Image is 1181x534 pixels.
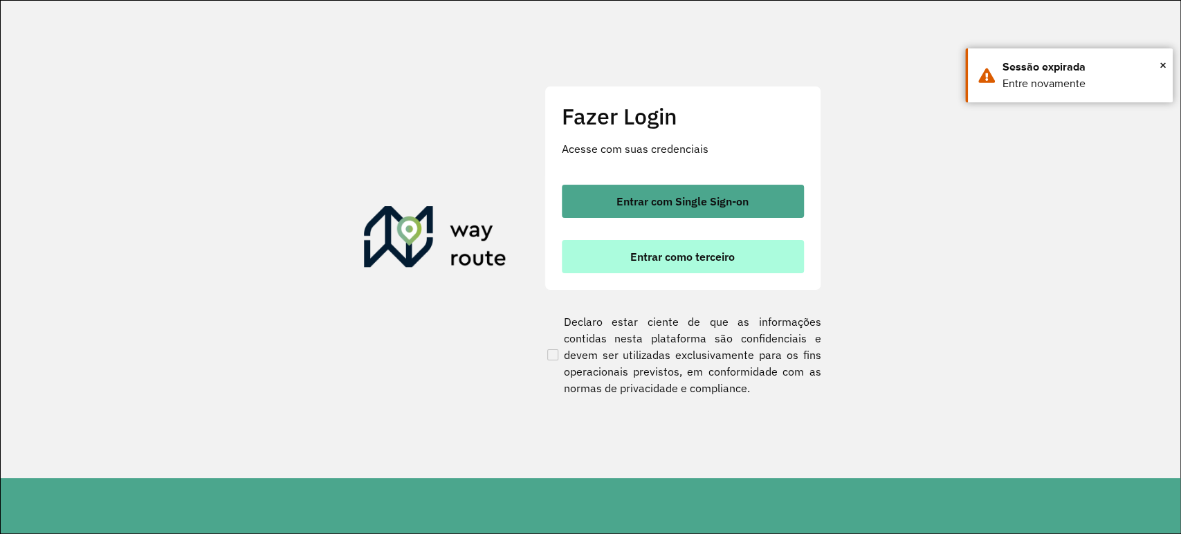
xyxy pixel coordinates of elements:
[1160,55,1166,75] button: Close
[544,313,821,396] label: Declaro estar ciente de que as informações contidas nesta plataforma são confidenciais e devem se...
[562,240,804,273] button: button
[616,196,749,207] span: Entrar com Single Sign-on
[364,206,506,273] img: Roteirizador AmbevTech
[630,251,735,262] span: Entrar como terceiro
[562,103,804,129] h2: Fazer Login
[1003,75,1162,92] div: Entre novamente
[1003,59,1162,75] div: Sessão expirada
[562,140,804,157] p: Acesse com suas credenciais
[562,185,804,218] button: button
[1160,55,1166,75] span: ×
